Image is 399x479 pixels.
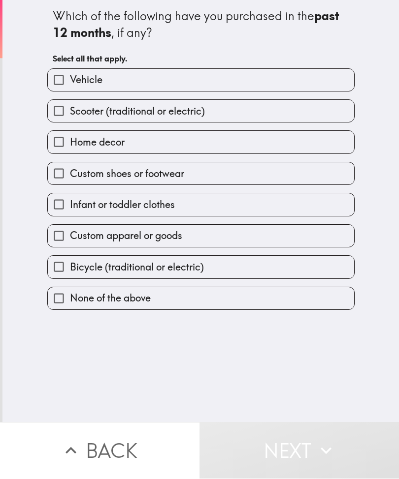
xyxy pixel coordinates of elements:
[48,131,354,153] button: Home decor
[70,292,151,305] span: None of the above
[48,256,354,278] button: Bicycle (traditional or electric)
[70,198,175,212] span: Infant or toddler clothes
[48,288,354,310] button: None of the above
[70,73,102,87] span: Vehicle
[48,69,354,91] button: Vehicle
[70,167,184,181] span: Custom shoes or footwear
[53,9,342,40] b: past 12 months
[70,229,182,243] span: Custom apparel or goods
[70,136,125,150] span: Home decor
[48,194,354,216] button: Infant or toddler clothes
[70,261,204,274] span: Bicycle (traditional or electric)
[48,100,354,122] button: Scooter (traditional or electric)
[48,163,354,185] button: Custom shoes or footwear
[53,8,349,41] div: Which of the following have you purchased in the , if any?
[199,422,399,479] button: Next
[48,225,354,247] button: Custom apparel or goods
[53,54,349,64] h6: Select all that apply.
[70,105,205,119] span: Scooter (traditional or electric)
